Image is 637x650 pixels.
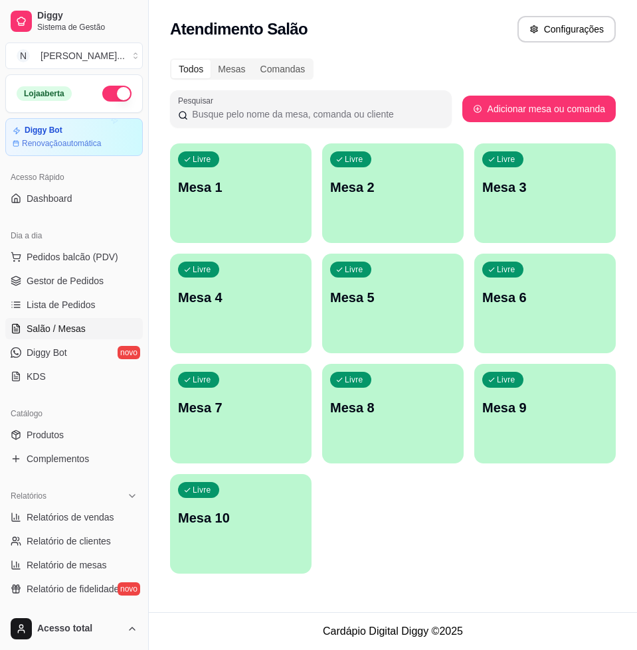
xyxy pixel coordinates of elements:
div: Mesas [211,60,252,78]
p: Mesa 8 [330,398,456,417]
span: Relatório de clientes [27,534,111,548]
span: Sistema de Gestão [37,22,137,33]
span: Dashboard [27,192,72,205]
p: Livre [345,154,363,165]
a: Relatório de clientes [5,530,143,552]
a: Relatório de fidelidadenovo [5,578,143,600]
a: Complementos [5,448,143,469]
p: Mesa 5 [330,288,456,307]
a: Dashboard [5,188,143,209]
p: Mesa 3 [482,178,608,197]
span: Relatório de fidelidade [27,582,119,596]
a: Diggy BotRenovaçãoautomática [5,118,143,156]
p: Livre [497,154,515,165]
button: Acesso total [5,613,143,645]
a: Relatório de mesas [5,554,143,576]
button: LivreMesa 8 [322,364,464,463]
div: Todos [171,60,211,78]
button: Adicionar mesa ou comanda [462,96,616,122]
p: Livre [345,374,363,385]
div: Catálogo [5,403,143,424]
h2: Atendimento Salão [170,19,308,40]
span: Pedidos balcão (PDV) [27,250,118,264]
p: Livre [345,264,363,275]
span: Diggy Bot [27,346,67,359]
p: Livre [193,485,211,495]
a: Salão / Mesas [5,318,143,339]
button: LivreMesa 4 [170,254,312,353]
p: Livre [193,264,211,275]
button: LivreMesa 7 [170,364,312,463]
p: Livre [193,374,211,385]
p: Mesa 7 [178,398,304,417]
div: Comandas [253,60,313,78]
footer: Cardápio Digital Diggy © 2025 [149,612,637,650]
p: Mesa 1 [178,178,304,197]
p: Livre [193,154,211,165]
article: Diggy Bot [25,125,62,135]
button: Pedidos balcão (PDV) [5,246,143,268]
button: LivreMesa 1 [170,143,312,243]
div: Dia a dia [5,225,143,246]
span: Produtos [27,428,64,442]
a: Lista de Pedidos [5,294,143,315]
p: Mesa 9 [482,398,608,417]
a: Produtos [5,424,143,446]
a: KDS [5,366,143,387]
p: Mesa 6 [482,288,608,307]
p: Mesa 2 [330,178,456,197]
div: [PERSON_NAME] ... [41,49,125,62]
span: KDS [27,370,46,383]
span: Diggy [37,10,137,22]
a: DiggySistema de Gestão [5,5,143,37]
span: Salão / Mesas [27,322,86,335]
article: Renovação automática [22,138,101,149]
input: Pesquisar [188,108,443,121]
p: Mesa 10 [178,509,304,527]
button: LivreMesa 3 [474,143,616,243]
button: LivreMesa 6 [474,254,616,353]
a: Gestor de Pedidos [5,270,143,291]
span: Relatório de mesas [27,558,107,572]
label: Pesquisar [178,95,218,106]
p: Mesa 4 [178,288,304,307]
button: LivreMesa 5 [322,254,464,353]
button: Select a team [5,42,143,69]
span: Gestor de Pedidos [27,274,104,287]
span: Relatórios [11,491,46,501]
button: LivreMesa 10 [170,474,312,574]
button: Alterar Status [102,86,132,102]
span: Acesso total [37,623,122,635]
button: LivreMesa 2 [322,143,464,243]
button: LivreMesa 9 [474,364,616,463]
a: Diggy Botnovo [5,342,143,363]
p: Livre [497,264,515,275]
div: Loja aberta [17,86,72,101]
div: Acesso Rápido [5,167,143,188]
button: Configurações [517,16,616,42]
span: N [17,49,30,62]
p: Livre [497,374,515,385]
span: Complementos [27,452,89,465]
a: Relatórios de vendas [5,507,143,528]
span: Lista de Pedidos [27,298,96,311]
span: Relatórios de vendas [27,511,114,524]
